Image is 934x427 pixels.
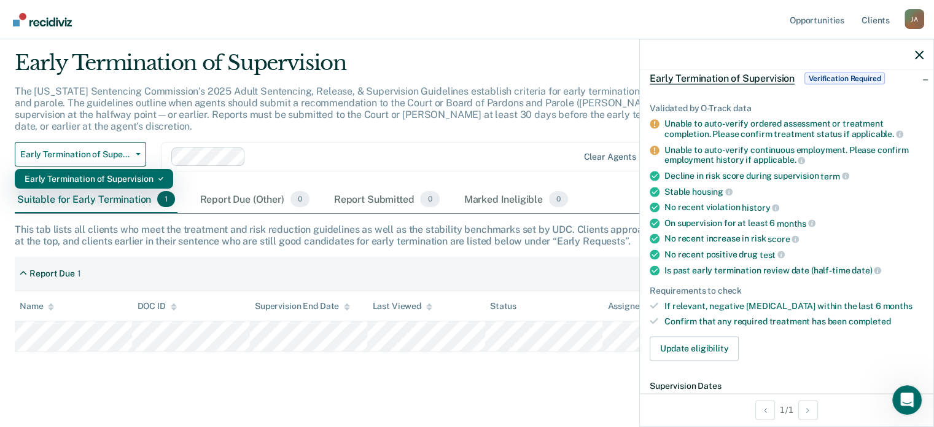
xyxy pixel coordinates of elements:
div: Last Viewed [372,301,432,311]
span: 1 [157,191,175,207]
button: Update eligibility [650,336,739,361]
div: Suitable for Early Termination [15,186,177,213]
span: term [820,171,849,181]
div: Clear agents [583,152,636,162]
div: Early Termination of Supervision [25,169,163,189]
div: Report Submitted [332,186,442,213]
div: Name [20,301,54,311]
div: No recent increase in risk [664,233,924,245]
div: Validated by O-Track data [650,103,924,114]
div: If relevant, negative [MEDICAL_DATA] within the last 6 [664,300,924,311]
div: Early Termination of SupervisionVerification Required [640,59,933,98]
span: 0 [290,191,309,207]
div: Unable to auto-verify ordered assessment or treatment completion. Please confirm treatment status... [664,119,924,139]
span: Early Termination of Supervision [20,149,131,160]
div: DOC ID [137,301,176,311]
div: Supervision End Date [255,301,350,311]
span: date) [852,265,881,275]
div: 1 / 1 [640,393,933,426]
span: 0 [420,191,439,207]
div: No recent violation [664,202,924,213]
div: No recent positive drug [664,249,924,260]
div: Status [490,301,516,311]
span: history [742,202,779,212]
span: months [777,218,815,228]
span: Early Termination of Supervision [650,72,795,85]
span: housing [692,187,733,197]
div: J A [905,9,924,29]
div: Confirm that any required treatment has been [664,316,924,326]
img: Recidiviz [13,13,72,26]
button: Next Opportunity [798,400,818,420]
div: Early Termination of Supervision [15,50,715,85]
div: Unable to auto-verify continuous employment. Please confirm employment history if applicable. [664,144,924,165]
dt: Supervision Dates [650,380,924,391]
span: 0 [549,191,568,207]
div: Decline in risk score during supervision [664,170,924,181]
div: Marked Ineligible [462,186,571,213]
div: This tab lists all clients who meet the treatment and risk reduction guidelines as well as the st... [15,224,919,247]
button: Profile dropdown button [905,9,924,29]
span: months [882,300,912,310]
span: completed [849,316,891,326]
span: score [768,234,799,244]
div: Stable [664,186,924,197]
span: Verification Required [804,72,885,85]
button: Previous Opportunity [755,400,775,420]
div: Is past early termination review date (half-time [664,265,924,276]
iframe: Intercom live chat [892,385,922,415]
div: Assigned to [607,301,665,311]
div: Requirements to check [650,286,924,296]
span: test [760,249,785,259]
div: Report Due [29,268,75,279]
div: 1 [77,268,81,279]
div: On supervision for at least 6 [664,217,924,229]
div: Report Due (Other) [197,186,311,213]
p: The [US_STATE] Sentencing Commission’s 2025 Adult Sentencing, Release, & Supervision Guidelines e... [15,85,715,133]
